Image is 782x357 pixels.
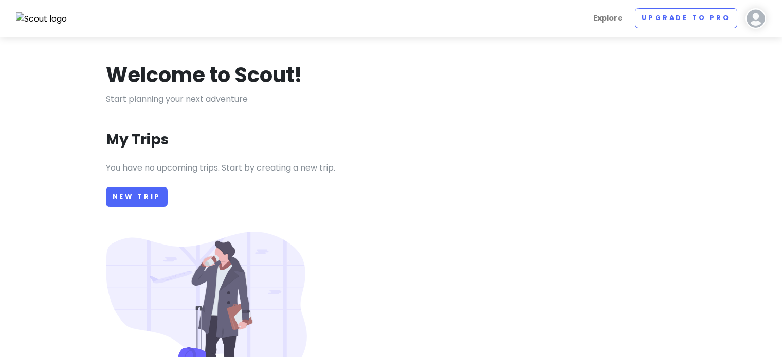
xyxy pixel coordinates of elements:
p: You have no upcoming trips. Start by creating a new trip. [106,161,677,175]
h3: My Trips [106,130,169,149]
p: Start planning your next adventure [106,92,677,106]
h1: Welcome to Scout! [106,62,302,88]
a: Upgrade to Pro [635,8,737,28]
img: User profile [745,8,766,29]
img: Scout logo [16,12,67,26]
a: New Trip [106,187,168,207]
a: Explore [589,8,627,28]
